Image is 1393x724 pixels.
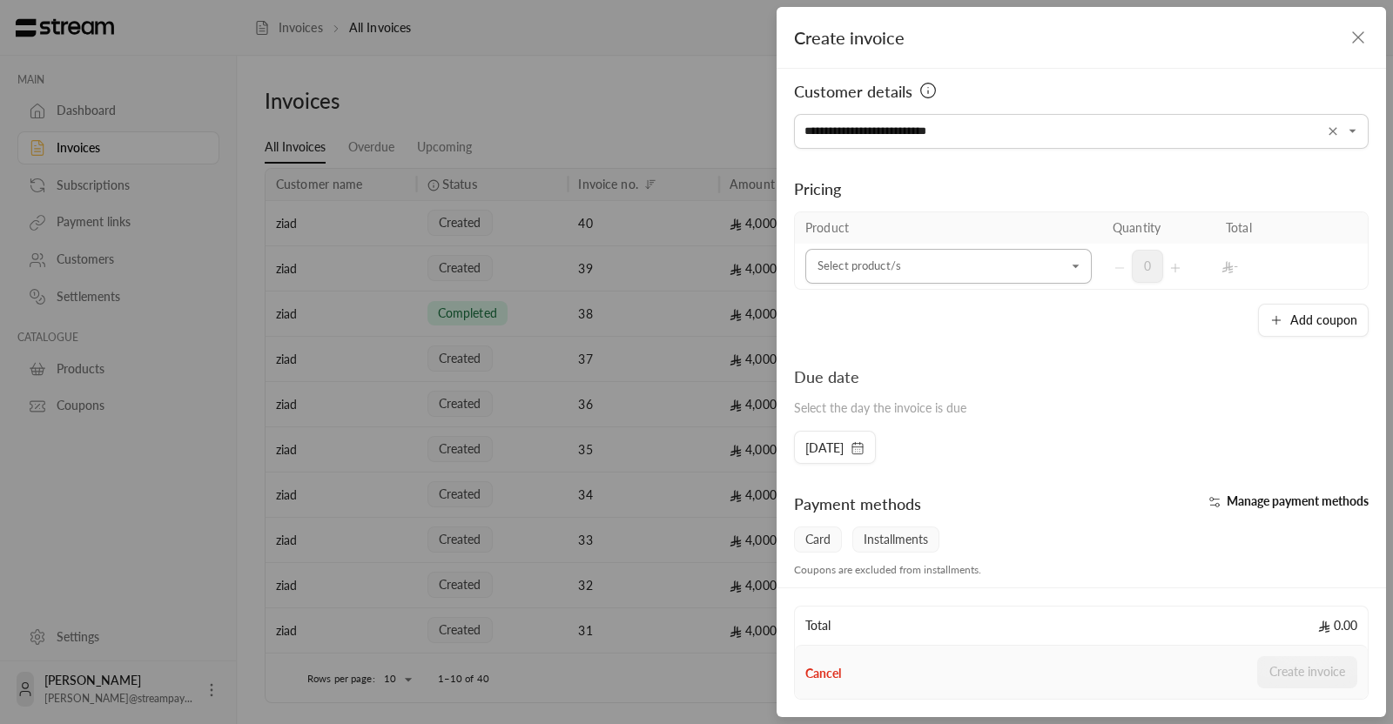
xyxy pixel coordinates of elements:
table: Selected Products [794,211,1369,290]
span: Manage payment methods [1227,493,1369,508]
span: Create invoice [794,27,905,48]
span: Select the day the invoice is due [794,400,966,415]
div: Coupons are excluded from installments. [785,563,1377,577]
span: Total [805,617,831,634]
button: Add coupon [1258,304,1369,337]
div: Due date [794,365,966,389]
span: 0 [1132,250,1163,283]
td: - [1215,244,1329,289]
span: Installments [852,526,939,553]
th: Quantity [1102,212,1215,244]
button: Clear [1322,121,1343,142]
button: Cancel [805,665,841,682]
span: Card [794,526,842,553]
button: Open [1066,256,1087,277]
th: Product [795,212,1102,244]
span: Payment methods [794,494,921,513]
span: Customer details [794,79,912,104]
button: Open [1343,121,1363,142]
div: Pricing [794,177,1369,201]
span: [DATE] [805,439,844,457]
span: 0.00 [1318,617,1357,634]
th: Total [1215,212,1329,244]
